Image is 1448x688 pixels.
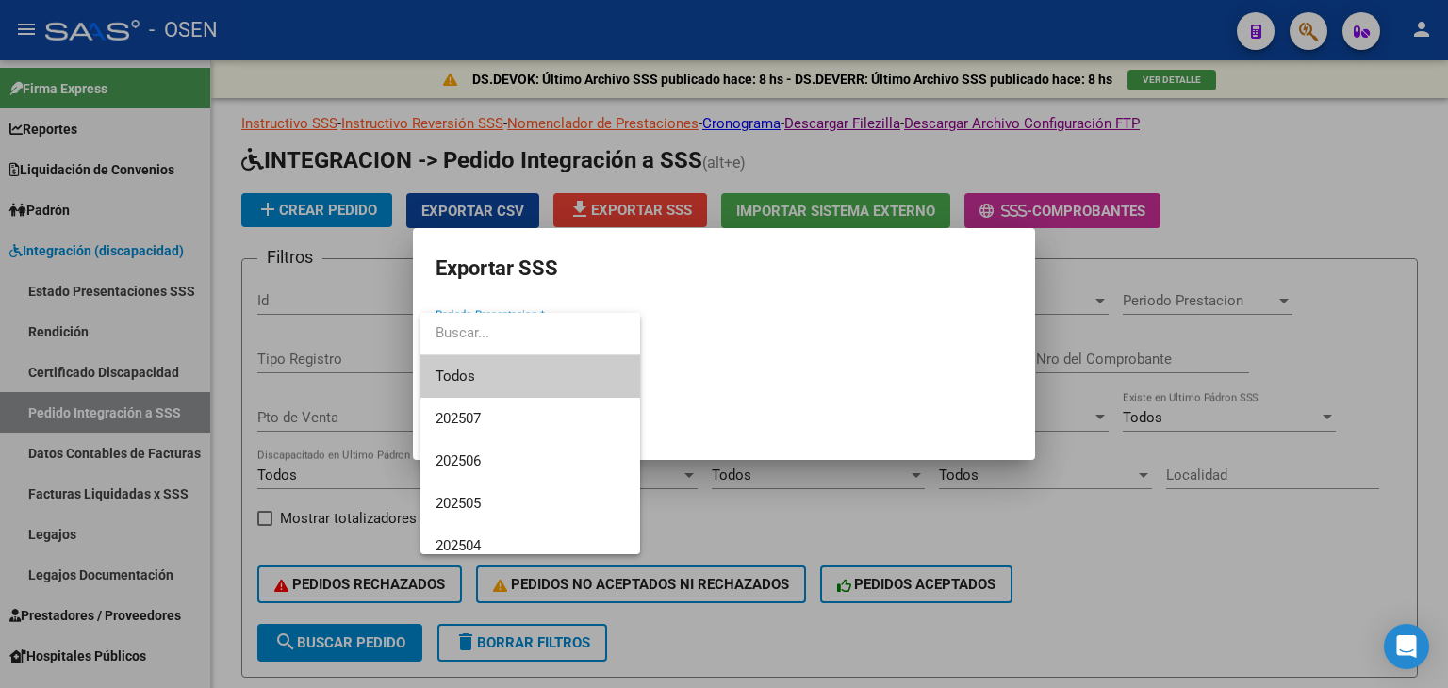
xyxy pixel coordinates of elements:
[436,452,481,469] span: 202506
[436,410,481,427] span: 202507
[436,355,625,398] span: Todos
[436,495,481,512] span: 202505
[420,312,640,354] input: dropdown search
[436,537,481,554] span: 202504
[1384,624,1429,669] div: Open Intercom Messenger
